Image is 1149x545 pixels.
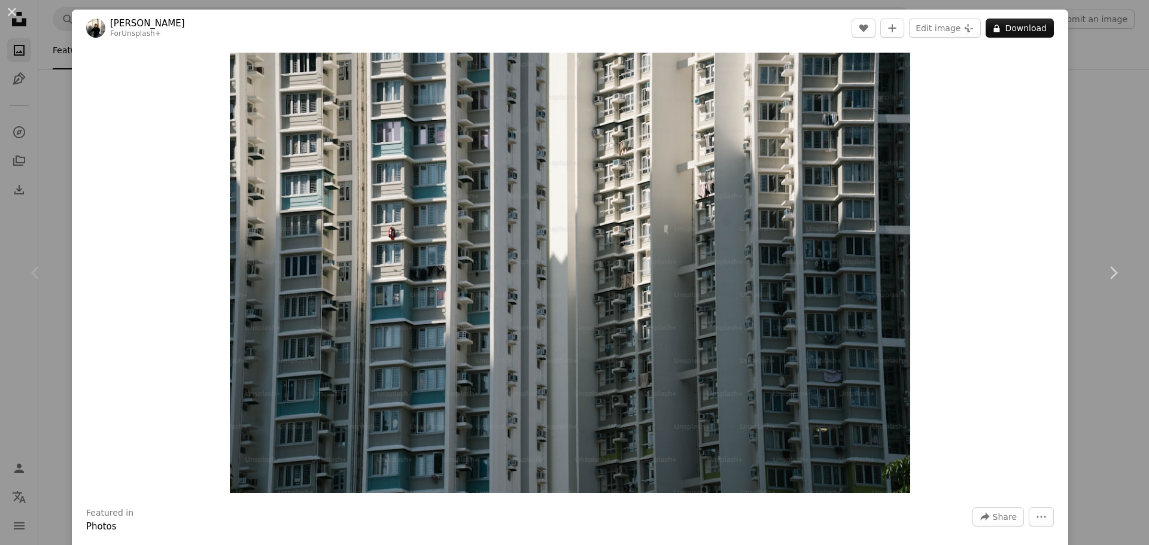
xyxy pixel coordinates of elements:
button: Share this image [972,507,1024,526]
a: Next [1077,215,1149,330]
div: For [110,29,185,39]
a: Unsplash+ [121,29,161,38]
button: Add to Collection [880,19,904,38]
button: Like [852,19,876,38]
button: Zoom in on this image [230,53,910,493]
h3: Featured in [86,507,133,519]
img: Tall apartment buildings with many windows and balconies. [230,53,910,493]
button: Download [986,19,1054,38]
button: More Actions [1029,507,1054,526]
a: [PERSON_NAME] [110,17,185,29]
a: Photos [86,521,117,532]
img: Go to Giulia Squillace's profile [86,19,105,38]
span: Share [993,508,1017,526]
button: Edit image [909,19,981,38]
